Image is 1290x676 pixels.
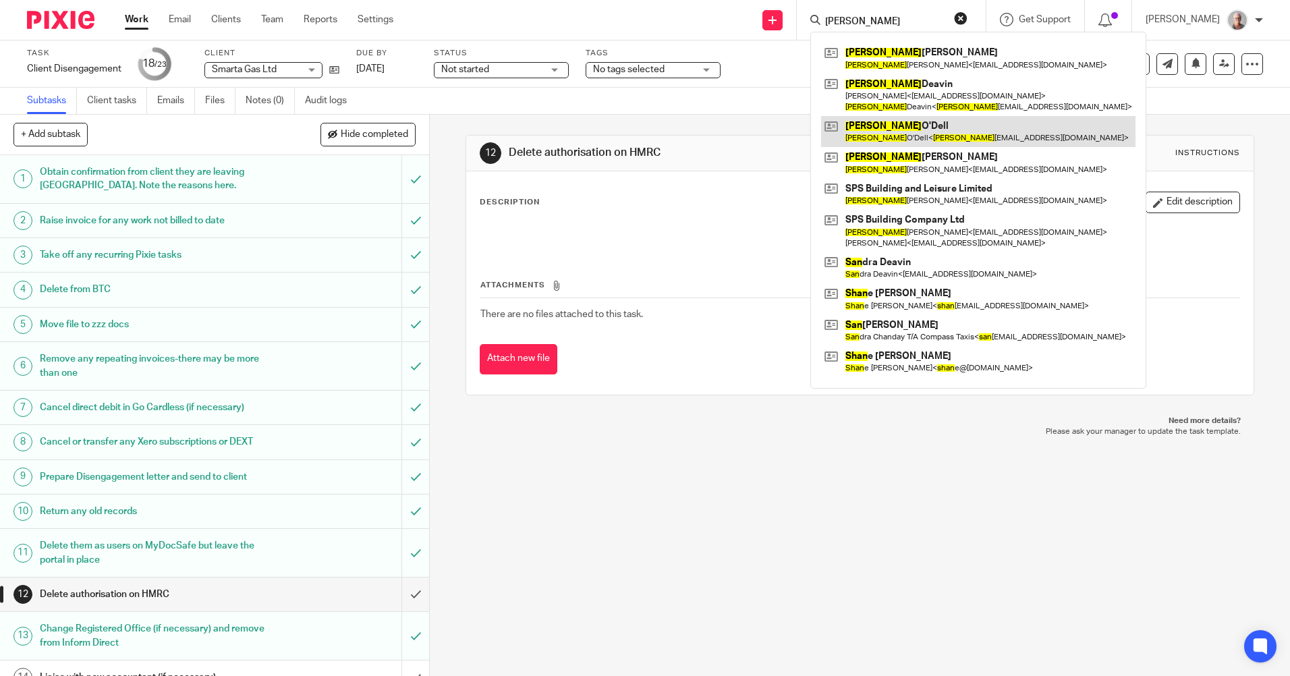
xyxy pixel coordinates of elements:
div: 7 [13,398,32,417]
span: No tags selected [593,65,665,74]
h1: Cancel direct debit in Go Cardless (if necessary) [40,397,272,418]
a: Client tasks [87,88,147,114]
div: 12 [480,142,501,164]
h1: Delete them as users on MyDocSafe but leave the portal in place [40,536,272,570]
h1: Move file to zzz docs [40,314,272,335]
div: 12 [13,585,32,604]
img: KR%20update.jpg [1227,9,1248,31]
h1: Take off any recurring Pixie tasks [40,245,272,265]
h1: Obtain confirmation from client they are leaving [GEOGRAPHIC_DATA]. Note the reasons here. [40,162,272,196]
h1: Cancel or transfer any Xero subscriptions or DEXT [40,432,272,452]
div: 6 [13,357,32,376]
div: 10 [13,502,32,521]
h1: Change Registered Office (if necessary) and remove from Inform Direct [40,619,272,653]
input: Search [824,16,945,28]
p: Please ask your manager to update the task template. [479,426,1240,437]
button: Hide completed [320,123,416,146]
div: 18 [142,56,167,72]
a: Notes (0) [246,88,295,114]
a: Subtasks [27,88,77,114]
div: 9 [13,468,32,486]
div: 13 [13,627,32,646]
div: 1 [13,169,32,188]
p: [PERSON_NAME] [1146,13,1220,26]
img: Pixie [27,11,94,29]
span: Not started [441,65,489,74]
a: Files [205,88,235,114]
p: Description [480,197,540,208]
span: [DATE] [356,64,385,74]
div: 4 [13,281,32,300]
div: 2 [13,211,32,230]
label: Client [204,48,339,59]
p: Need more details? [479,416,1240,426]
a: Email [169,13,191,26]
a: Settings [358,13,393,26]
label: Status [434,48,569,59]
h1: Raise invoice for any work not billed to date [40,210,272,231]
span: There are no files attached to this task. [480,310,643,319]
h1: Prepare Disengagement letter and send to client [40,467,272,487]
span: Hide completed [341,130,408,140]
button: + Add subtask [13,123,88,146]
a: Clients [211,13,241,26]
span: Smarta Gas Ltd [212,65,277,74]
label: Tags [586,48,721,59]
a: Team [261,13,283,26]
a: Work [125,13,148,26]
div: Client Disengagement [27,62,121,76]
h1: Delete authorisation on HMRC [40,584,272,604]
div: Instructions [1175,148,1240,159]
button: Edit description [1146,192,1240,213]
a: Audit logs [305,88,357,114]
label: Due by [356,48,417,59]
button: Attach new file [480,344,557,374]
div: 3 [13,246,32,264]
label: Task [27,48,121,59]
a: Emails [157,88,195,114]
div: 5 [13,315,32,334]
span: Attachments [480,281,545,289]
div: 11 [13,544,32,563]
h1: Delete authorisation on HMRC [509,146,889,160]
h1: Return any old records [40,501,272,522]
span: Get Support [1019,15,1071,24]
button: Clear [954,11,967,25]
h1: Remove any repeating invoices-there may be more than one [40,349,272,383]
a: Reports [304,13,337,26]
h1: Delete from BTC [40,279,272,300]
div: 8 [13,432,32,451]
small: /23 [155,61,167,68]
